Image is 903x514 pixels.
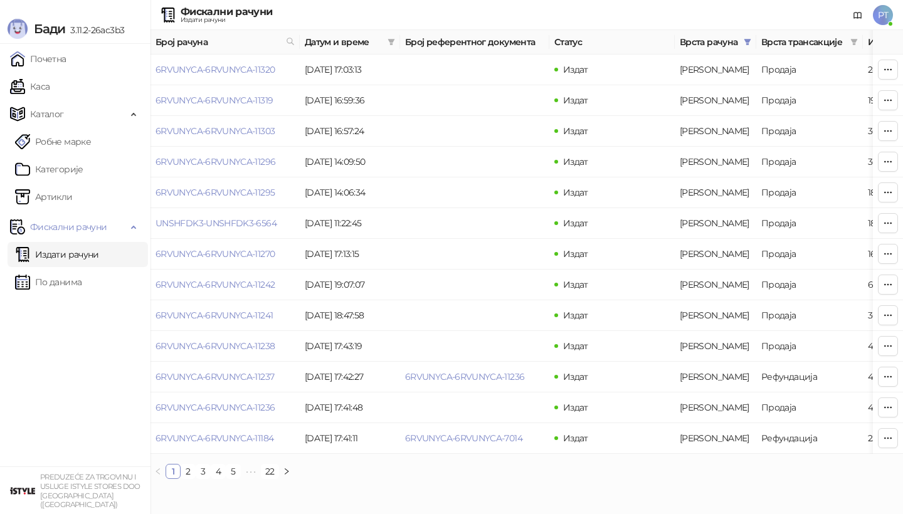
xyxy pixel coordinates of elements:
[150,85,300,116] td: 6RVUNYCA-6RVUNYCA-11319
[211,464,225,478] a: 4
[150,239,300,270] td: 6RVUNYCA-6RVUNYCA-11270
[279,464,294,479] button: right
[150,147,300,177] td: 6RVUNYCA-6RVUNYCA-11296
[156,279,275,290] a: 6RVUNYCA-6RVUNYCA-11242
[150,392,300,423] td: 6RVUNYCA-6RVUNYCA-11236
[405,433,522,444] a: 6RVUNYCA-6RVUNYCA-7014
[756,55,863,85] td: Продаја
[563,402,588,413] span: Издат
[741,33,754,51] span: filter
[756,392,863,423] td: Продаја
[150,208,300,239] td: UNSHFDK3-UNSHFDK3-6564
[675,147,756,177] td: Аванс
[675,55,756,85] td: Аванс
[761,35,845,49] span: Врста трансакције
[181,17,272,23] div: Издати рачуни
[156,187,275,198] a: 6RVUNYCA-6RVUNYCA-11295
[154,468,162,475] span: left
[30,214,107,239] span: Фискални рачуни
[283,468,290,475] span: right
[305,35,383,49] span: Датум и време
[675,208,756,239] td: Аванс
[300,300,400,331] td: [DATE] 18:47:58
[300,116,400,147] td: [DATE] 16:57:24
[15,184,73,209] a: ArtikliАртикли
[156,125,275,137] a: 6RVUNYCA-6RVUNYCA-11303
[756,362,863,392] td: Рефундација
[181,464,195,478] a: 2
[300,331,400,362] td: [DATE] 17:43:19
[156,248,275,260] a: 6RVUNYCA-6RVUNYCA-11270
[156,371,274,382] a: 6RVUNYCA-6RVUNYCA-11237
[300,270,400,300] td: [DATE] 19:07:07
[150,464,166,479] button: left
[196,464,210,478] a: 3
[300,85,400,116] td: [DATE] 16:59:36
[675,362,756,392] td: Аванс
[563,64,588,75] span: Издат
[848,33,860,51] span: filter
[150,116,300,147] td: 6RVUNYCA-6RVUNYCA-11303
[400,30,549,55] th: Број референтног документа
[756,30,863,55] th: Врста трансакције
[756,270,863,300] td: Продаја
[300,208,400,239] td: [DATE] 11:22:45
[15,242,99,267] a: Издати рачуни
[756,208,863,239] td: Продаја
[261,464,279,479] li: 22
[150,464,166,479] li: Претходна страна
[756,239,863,270] td: Продаја
[756,177,863,208] td: Продаја
[675,270,756,300] td: Аванс
[300,177,400,208] td: [DATE] 14:06:34
[563,371,588,382] span: Издат
[300,423,400,454] td: [DATE] 17:41:11
[756,147,863,177] td: Продаја
[15,129,91,154] a: Робне марке
[848,5,868,25] a: Документација
[15,157,83,182] a: Категорије
[30,102,64,127] span: Каталог
[675,331,756,362] td: Аванс
[279,464,294,479] li: Следећа страна
[388,38,395,46] span: filter
[65,24,124,36] span: 3.11.2-26ac3b3
[156,310,273,321] a: 6RVUNYCA-6RVUNYCA-11241
[756,116,863,147] td: Продаја
[241,464,261,479] li: Следећих 5 Страна
[10,74,50,99] a: Каса
[300,362,400,392] td: [DATE] 17:42:27
[8,19,28,39] img: Logo
[563,340,588,352] span: Издат
[756,85,863,116] td: Продаја
[300,55,400,85] td: [DATE] 17:03:13
[756,423,863,454] td: Рефундација
[150,55,300,85] td: 6RVUNYCA-6RVUNYCA-11320
[850,38,858,46] span: filter
[549,30,675,55] th: Статус
[563,187,588,198] span: Издат
[300,239,400,270] td: [DATE] 17:13:15
[385,33,398,51] span: filter
[675,85,756,116] td: Аванс
[156,156,275,167] a: 6RVUNYCA-6RVUNYCA-11296
[261,464,278,478] a: 22
[150,270,300,300] td: 6RVUNYCA-6RVUNYCA-11242
[241,464,261,479] span: •••
[150,331,300,362] td: 6RVUNYCA-6RVUNYCA-11238
[156,64,275,75] a: 6RVUNYCA-6RVUNYCA-11320
[675,300,756,331] td: Аванс
[675,423,756,454] td: Аванс
[156,218,277,229] a: UNSHFDK3-UNSHFDK3-6564
[744,38,751,46] span: filter
[300,392,400,423] td: [DATE] 17:41:48
[10,478,35,503] img: 64x64-companyLogo-77b92cf4-9946-4f36-9751-bf7bb5fd2c7d.png
[563,310,588,321] span: Издат
[211,464,226,479] li: 4
[756,300,863,331] td: Продаја
[563,218,588,229] span: Издат
[873,5,893,25] span: PT
[150,177,300,208] td: 6RVUNYCA-6RVUNYCA-11295
[675,239,756,270] td: Аванс
[15,270,82,295] a: По данима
